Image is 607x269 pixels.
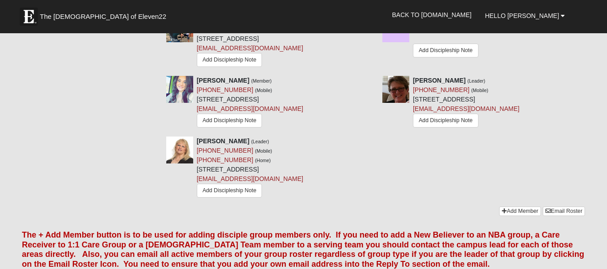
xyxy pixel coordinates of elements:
[197,76,303,130] div: [STREET_ADDRESS]
[197,105,303,112] a: [EMAIL_ADDRESS][DOMAIN_NAME]
[197,114,262,128] a: Add Discipleship Note
[22,230,584,269] font: The + Add Member button is to be used for adding disciple group members only. If you need to add ...
[413,77,465,84] strong: [PERSON_NAME]
[251,139,269,144] small: (Leader)
[499,207,541,216] a: Add Member
[543,207,585,216] a: Email Roster
[255,88,272,93] small: (Mobile)
[413,105,519,112] a: [EMAIL_ADDRESS][DOMAIN_NAME]
[20,8,38,26] img: Eleven22 logo
[485,12,559,19] span: Hello [PERSON_NAME]
[197,15,303,69] div: [STREET_ADDRESS]
[197,156,253,163] a: [PHONE_NUMBER]
[197,147,253,154] a: [PHONE_NUMBER]
[40,12,166,21] span: The [DEMOGRAPHIC_DATA] of Eleven22
[197,137,249,145] strong: [PERSON_NAME]
[197,184,262,198] a: Add Discipleship Note
[197,175,303,182] a: [EMAIL_ADDRESS][DOMAIN_NAME]
[413,76,519,130] div: [STREET_ADDRESS]
[471,88,488,93] small: (Mobile)
[385,4,479,26] a: Back to [DOMAIN_NAME]
[251,78,272,84] small: (Member)
[197,44,303,52] a: [EMAIL_ADDRESS][DOMAIN_NAME]
[255,148,272,154] small: (Mobile)
[197,53,262,67] a: Add Discipleship Note
[413,114,479,128] a: Add Discipleship Note
[15,3,195,26] a: The [DEMOGRAPHIC_DATA] of Eleven22
[197,77,249,84] strong: [PERSON_NAME]
[255,158,271,163] small: (Home)
[467,78,485,84] small: (Leader)
[413,86,470,93] a: [PHONE_NUMBER]
[197,137,303,200] div: [STREET_ADDRESS]
[413,44,479,57] a: Add Discipleship Note
[478,4,572,27] a: Hello [PERSON_NAME]
[197,86,253,93] a: [PHONE_NUMBER]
